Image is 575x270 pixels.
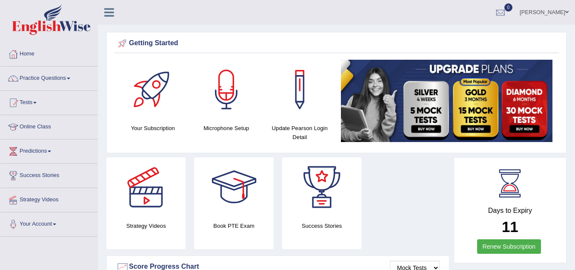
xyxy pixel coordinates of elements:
[502,218,518,235] b: 11
[120,124,186,133] h4: Your Subscription
[106,221,186,230] h4: Strategy Videos
[0,42,97,64] a: Home
[0,212,97,234] a: Your Account
[504,3,513,12] span: 0
[0,188,97,209] a: Strategy Videos
[0,115,97,136] a: Online Class
[0,67,97,88] a: Practice Questions
[477,239,541,254] a: Renew Subscription
[116,37,557,50] div: Getting Started
[463,207,557,215] h4: Days to Expiry
[194,221,273,230] h4: Book PTE Exam
[341,60,553,142] img: small5.jpg
[267,124,332,142] h4: Update Pearson Login Detail
[0,91,97,112] a: Tests
[194,124,259,133] h4: Microphone Setup
[0,164,97,185] a: Success Stories
[0,139,97,161] a: Predictions
[282,221,361,230] h4: Success Stories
